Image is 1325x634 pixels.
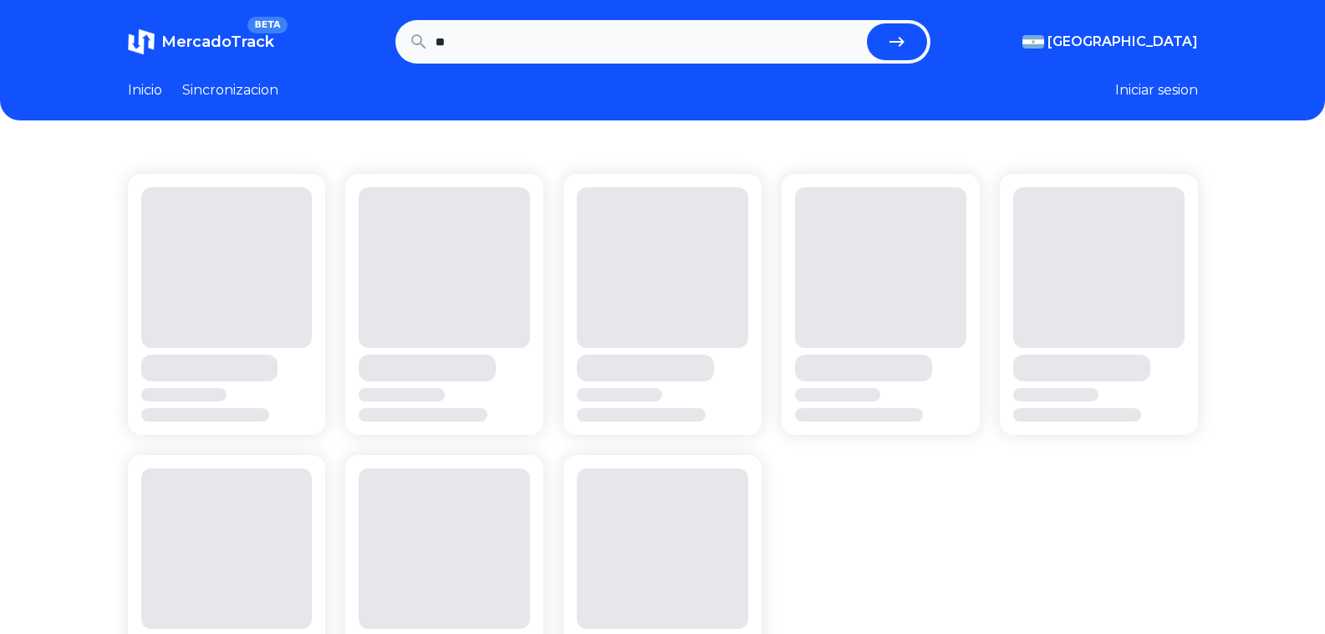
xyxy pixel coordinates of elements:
span: BETA [247,17,287,33]
img: Argentina [1022,35,1044,49]
a: MercadoTrackBETA [128,28,274,55]
button: Iniciar sesion [1115,80,1198,100]
span: [GEOGRAPHIC_DATA] [1047,32,1198,52]
button: [GEOGRAPHIC_DATA] [1022,32,1198,52]
span: MercadoTrack [161,33,274,51]
a: Sincronizacion [182,80,278,100]
a: Inicio [128,80,162,100]
img: MercadoTrack [128,28,155,55]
